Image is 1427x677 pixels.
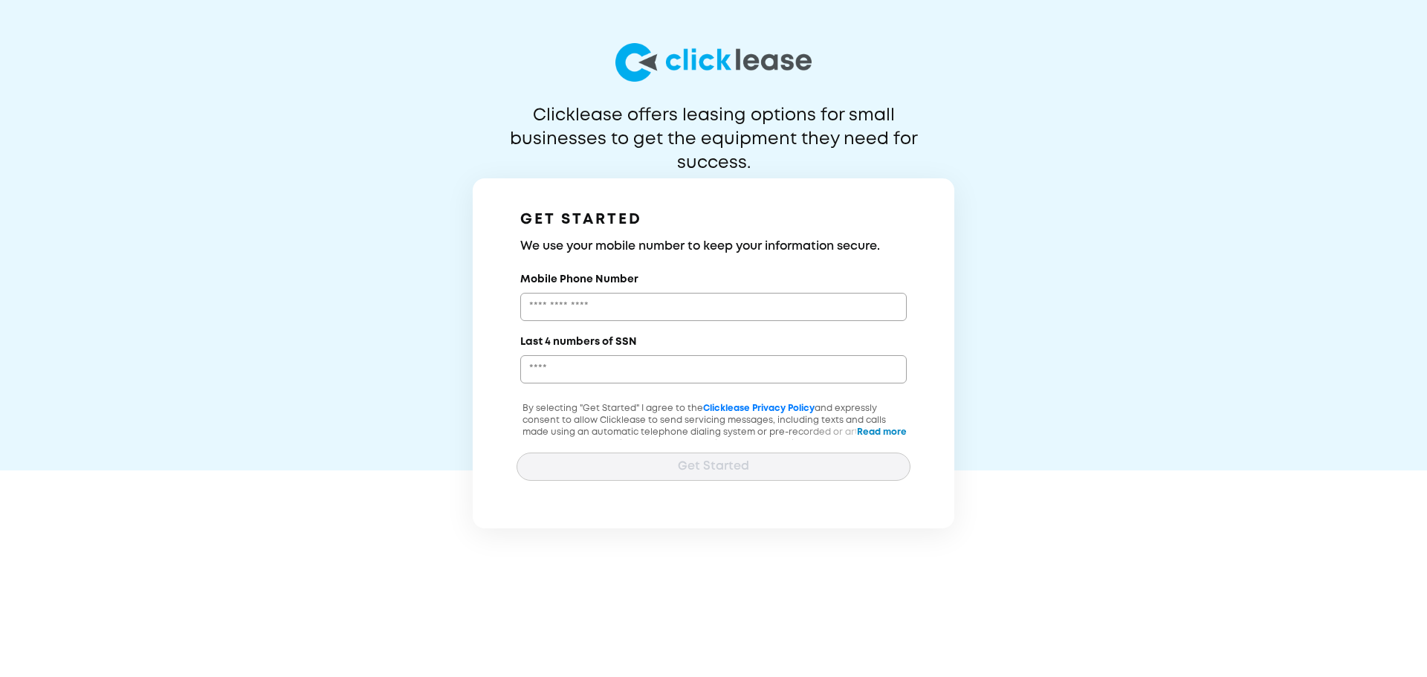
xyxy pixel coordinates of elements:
[520,272,638,287] label: Mobile Phone Number
[520,334,637,349] label: Last 4 numbers of SSN
[703,404,815,412] a: Clicklease Privacy Policy
[517,453,910,481] button: Get Started
[473,104,954,152] p: Clicklease offers leasing options for small businesses to get the equipment they need for success.
[615,43,812,82] img: logo-larg
[520,238,907,256] h3: We use your mobile number to keep your information secure.
[520,208,907,232] h1: GET STARTED
[517,403,910,474] p: By selecting "Get Started" I agree to the and expressly consent to allow Clicklease to send servi...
